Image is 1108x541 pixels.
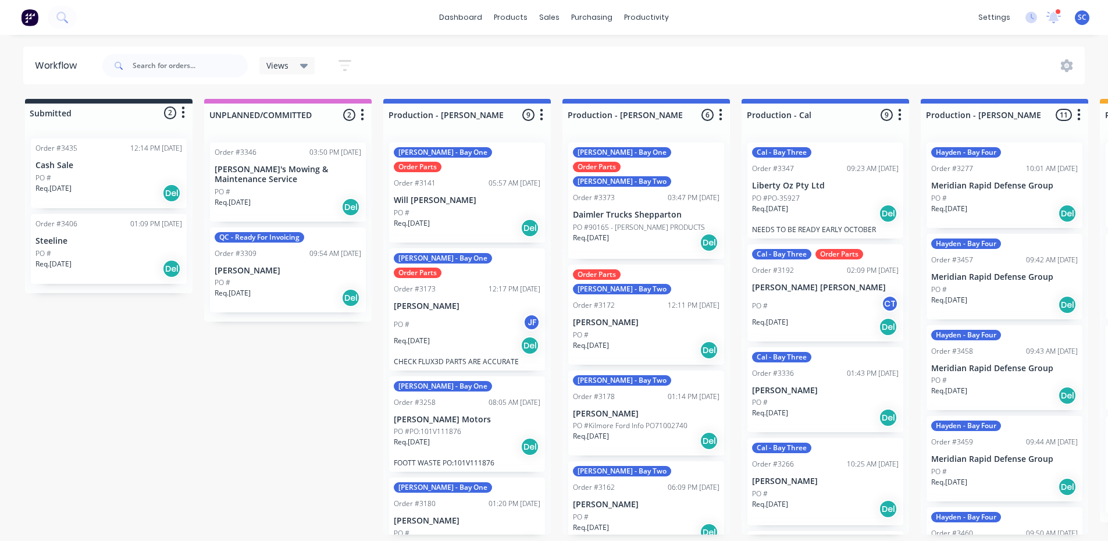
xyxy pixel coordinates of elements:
p: Req. [DATE] [573,233,609,243]
p: [PERSON_NAME] [573,409,719,419]
div: sales [533,9,565,26]
p: CHECK FLUX3D PARTS ARE ACCURATE [394,357,540,366]
div: Order #3277 [931,163,973,174]
div: [PERSON_NAME] - Bay One [394,482,492,493]
div: Cal - Bay Three [752,147,811,158]
p: [PERSON_NAME] [394,301,540,311]
p: PO #Kilmore Ford Info PO71002740 [573,421,687,431]
p: Meridian Rapid Defense Group [931,272,1078,282]
p: PO # [573,330,589,340]
p: Req. [DATE] [394,336,430,346]
div: Order #3336 [752,368,794,379]
div: 10:01 AM [DATE] [1026,163,1078,174]
div: QC - Ready For Invoicing [215,232,304,243]
div: Hayden - Bay FourOrder #327710:01 AM [DATE]Meridian Rapid Defense GroupPO #Req.[DATE]Del [927,143,1082,228]
div: Order #3460 [931,528,973,539]
p: PO # [931,284,947,295]
div: 05:57 AM [DATE] [489,178,540,188]
p: PO # [752,397,768,408]
div: Order #3162 [573,482,615,493]
p: Req. [DATE] [931,204,967,214]
div: [PERSON_NAME] - Bay OneOrder #325808:05 AM [DATE][PERSON_NAME] MotorsPO #PO:101V111876Req.[DATE]D... [389,376,545,472]
div: [PERSON_NAME] - Bay Two [573,375,671,386]
p: Req. [DATE] [573,431,609,442]
div: JF [523,314,540,331]
p: Req. [DATE] [35,183,72,194]
div: Hayden - Bay FourOrder #345709:42 AM [DATE]Meridian Rapid Defense GroupPO #Req.[DATE]Del [927,234,1082,319]
div: Del [879,500,897,518]
div: Del [700,432,718,450]
div: Del [1058,296,1077,314]
div: Order #343512:14 PM [DATE]Cash SalePO #Req.[DATE]Del [31,138,187,208]
div: Hayden - Bay Four [931,512,1001,522]
p: PO # [215,187,230,197]
p: Will [PERSON_NAME] [394,195,540,205]
p: PO # [35,248,51,259]
div: Del [879,204,897,223]
div: Order #3458 [931,346,973,357]
div: Order #3406 [35,219,77,229]
a: dashboard [433,9,488,26]
p: [PERSON_NAME] [215,266,361,276]
div: Cal - Bay ThreeOrder #326610:25 AM [DATE][PERSON_NAME]PO #Req.[DATE]Del [747,438,903,525]
div: 01:09 PM [DATE] [130,219,182,229]
div: Cal - Bay Three [752,443,811,453]
p: PO # [931,467,947,477]
p: Req. [DATE] [573,522,609,533]
div: Order #3435 [35,143,77,154]
p: PO # [931,375,947,386]
p: [PERSON_NAME]'s Mowing & Maintenance Service [215,165,361,184]
p: PO # [752,489,768,499]
div: Order #3457 [931,255,973,265]
div: Hayden - Bay Four [931,147,1001,158]
div: [PERSON_NAME] - Bay One [394,147,492,158]
div: Order Parts [815,249,863,259]
div: 06:09 PM [DATE] [668,482,719,493]
div: Del [341,198,360,216]
div: Order #334603:50 PM [DATE][PERSON_NAME]'s Mowing & Maintenance ServicePO #Req.[DATE]Del [210,143,366,222]
div: [PERSON_NAME] - Bay One [394,253,492,264]
div: Del [521,219,539,237]
p: Req. [DATE] [35,259,72,269]
div: Order #340601:09 PM [DATE]SteelinePO #Req.[DATE]Del [31,214,187,284]
div: QC - Ready For InvoicingOrder #330909:54 AM [DATE][PERSON_NAME]PO #Req.[DATE]Del [210,227,366,313]
div: Del [162,184,181,202]
div: 08:05 AM [DATE] [489,397,540,408]
div: [PERSON_NAME] - Bay TwoOrder #317801:14 PM [DATE][PERSON_NAME]PO #Kilmore Ford Info PO71002740Req... [568,371,724,456]
div: 10:25 AM [DATE] [847,459,899,469]
div: 09:43 AM [DATE] [1026,346,1078,357]
div: Hayden - Bay Four [931,330,1001,340]
p: Req. [DATE] [931,477,967,487]
div: settings [972,9,1016,26]
p: Req. [DATE] [931,386,967,396]
div: Order Parts [573,269,621,280]
p: PO # [394,319,409,330]
p: Req. [DATE] [752,204,788,214]
div: Del [1058,204,1077,223]
p: Req. [DATE] [752,317,788,328]
p: Req. [DATE] [752,408,788,418]
p: Req. [DATE] [215,197,251,208]
div: 09:50 AM [DATE] [1026,528,1078,539]
div: productivity [618,9,675,26]
div: Del [1058,386,1077,405]
div: Order #3180 [394,499,436,509]
p: Meridian Rapid Defense Group [931,454,1078,464]
div: Cal - Bay Three [752,249,811,259]
p: Req. [DATE] [573,340,609,351]
div: Hayden - Bay Four [931,421,1001,431]
div: Order #3172 [573,300,615,311]
div: 02:09 PM [DATE] [847,265,899,276]
div: Cal - Bay ThreeOrder #334709:23 AM [DATE]Liberty Oz Pty LtdPO #PO-35927Req.[DATE]DelNEEDS TO BE R... [747,143,903,239]
div: Order #3258 [394,397,436,408]
div: 09:44 AM [DATE] [1026,437,1078,447]
span: Views [266,59,288,72]
p: PO # [931,193,947,204]
div: 09:54 AM [DATE] [309,248,361,259]
p: PO # [752,301,768,311]
p: [PERSON_NAME] [PERSON_NAME] [752,283,899,293]
p: Steeline [35,236,182,246]
div: Order Parts [573,162,621,172]
div: 12:17 PM [DATE] [489,284,540,294]
p: Daimler Trucks Shepparton [573,210,719,220]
